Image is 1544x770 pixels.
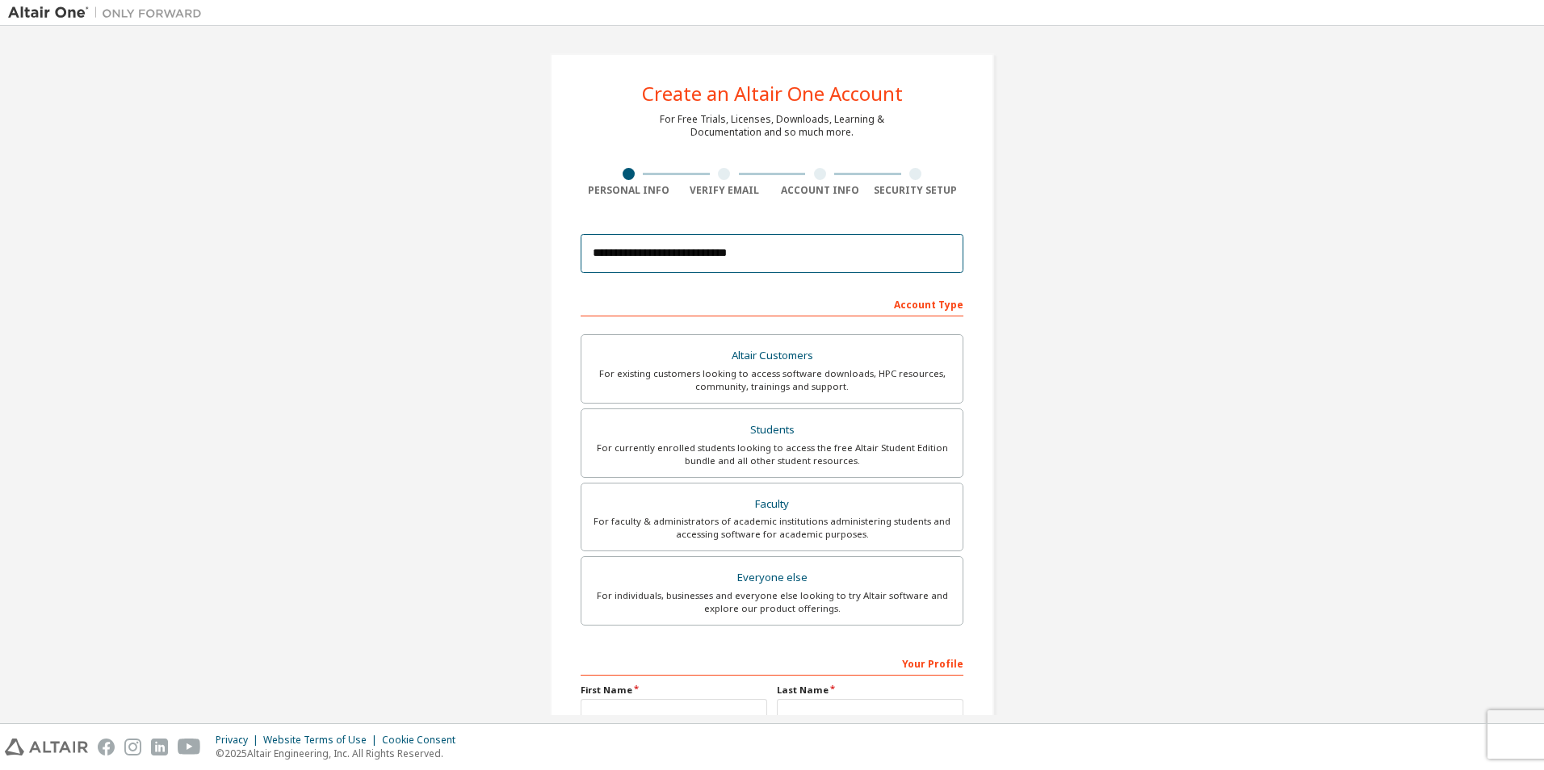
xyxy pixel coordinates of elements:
[216,734,263,747] div: Privacy
[581,184,677,197] div: Personal Info
[263,734,382,747] div: Website Terms of Use
[5,739,88,755] img: altair_logo.svg
[591,367,953,393] div: For existing customers looking to access software downloads, HPC resources, community, trainings ...
[591,345,953,367] div: Altair Customers
[591,419,953,441] div: Students
[581,650,963,676] div: Your Profile
[581,684,767,697] label: First Name
[8,5,210,21] img: Altair One
[772,184,868,197] div: Account Info
[581,291,963,316] div: Account Type
[98,739,115,755] img: facebook.svg
[591,515,953,541] div: For faculty & administrators of academic institutions administering students and accessing softwa...
[124,739,141,755] img: instagram.svg
[591,493,953,516] div: Faculty
[660,113,884,139] div: For Free Trials, Licenses, Downloads, Learning & Documentation and so much more.
[677,184,773,197] div: Verify Email
[382,734,465,747] div: Cookie Consent
[777,684,963,697] label: Last Name
[591,589,953,615] div: For individuals, businesses and everyone else looking to try Altair software and explore our prod...
[642,84,903,103] div: Create an Altair One Account
[216,747,465,760] p: © 2025 Altair Engineering, Inc. All Rights Reserved.
[868,184,964,197] div: Security Setup
[151,739,168,755] img: linkedin.svg
[591,567,953,589] div: Everyone else
[591,441,953,467] div: For currently enrolled students looking to access the free Altair Student Edition bundle and all ...
[178,739,201,755] img: youtube.svg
